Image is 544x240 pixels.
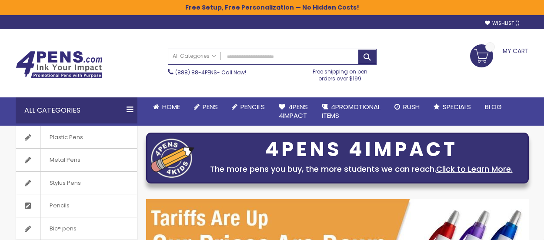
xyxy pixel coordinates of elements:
[151,138,194,178] img: four_pen_logo.png
[199,163,524,175] div: The more pens you buy, the more students we can reach.
[40,149,89,171] span: Metal Pens
[427,97,478,117] a: Specials
[175,69,217,76] a: (888) 88-4PENS
[162,102,180,111] span: Home
[16,126,137,149] a: Plastic Pens
[443,102,471,111] span: Specials
[485,102,502,111] span: Blog
[175,69,246,76] span: - Call Now!
[168,49,220,63] a: All Categories
[173,53,216,60] span: All Categories
[304,65,377,82] div: Free shipping on pen orders over $199
[40,217,85,240] span: Bic® pens
[40,194,78,217] span: Pencils
[387,97,427,117] a: Rush
[203,102,218,111] span: Pens
[478,97,509,117] a: Blog
[240,102,265,111] span: Pencils
[485,20,520,27] a: Wishlist
[16,51,103,79] img: 4Pens Custom Pens and Promotional Products
[225,97,272,117] a: Pencils
[146,97,187,117] a: Home
[403,102,420,111] span: Rush
[40,172,90,194] span: Stylus Pens
[315,97,387,126] a: 4PROMOTIONALITEMS
[16,217,137,240] a: Bic® pens
[16,172,137,194] a: Stylus Pens
[40,126,92,149] span: Plastic Pens
[199,140,524,159] div: 4PENS 4IMPACT
[187,97,225,117] a: Pens
[279,102,308,120] span: 4Pens 4impact
[16,149,137,171] a: Metal Pens
[272,97,315,126] a: 4Pens4impact
[436,163,513,174] a: Click to Learn More.
[322,102,380,120] span: 4PROMOTIONAL ITEMS
[16,194,137,217] a: Pencils
[16,97,137,123] div: All Categories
